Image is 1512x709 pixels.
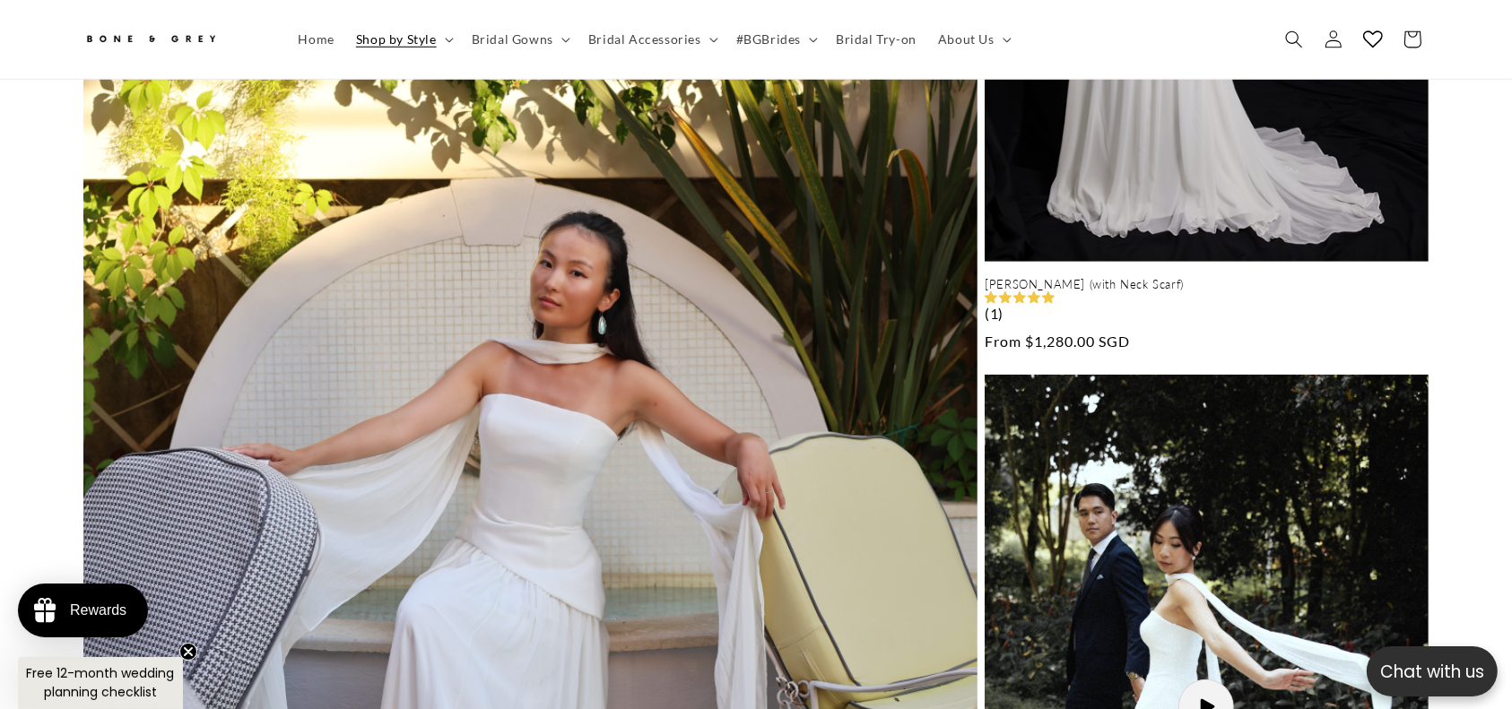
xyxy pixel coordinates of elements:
[472,31,553,48] span: Bridal Gowns
[938,31,995,48] span: About Us
[461,21,578,58] summary: Bridal Gowns
[927,21,1019,58] summary: About Us
[288,21,345,58] a: Home
[179,643,197,661] button: Close teaser
[299,31,335,48] span: Home
[70,602,126,618] div: Rewards
[27,664,175,701] span: Free 12-month wedding planning checklist
[578,21,726,58] summary: Bridal Accessories
[836,31,917,48] span: Bridal Try-on
[726,21,825,58] summary: #BGBrides
[825,21,927,58] a: Bridal Try-on
[1367,659,1498,685] p: Chat with us
[736,31,801,48] span: #BGBrides
[18,657,183,709] div: Free 12-month wedding planning checklistClose teaser
[83,25,218,55] img: Bone and Grey Bridal
[588,31,701,48] span: Bridal Accessories
[345,21,461,58] summary: Shop by Style
[985,277,1429,292] a: [PERSON_NAME] (with Neck Scarf)
[77,18,270,61] a: Bone and Grey Bridal
[1274,20,1314,59] summary: Search
[1367,646,1498,696] button: Open chatbox
[356,31,437,48] span: Shop by Style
